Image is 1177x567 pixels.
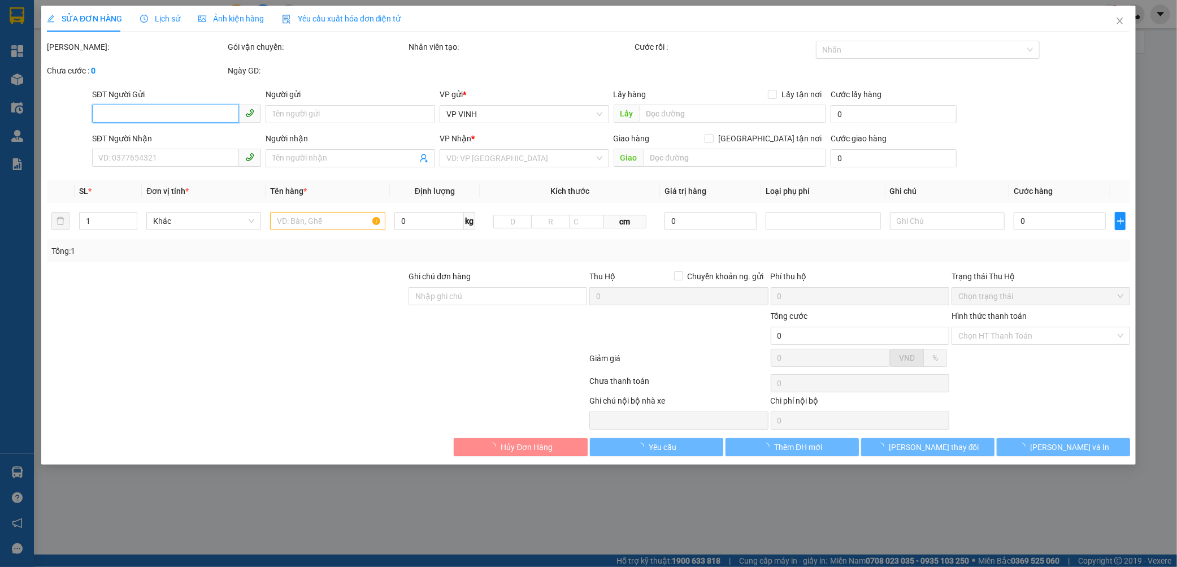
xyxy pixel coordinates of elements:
span: loading [488,443,501,451]
span: Thêm ĐH mới [774,441,822,453]
input: D [493,215,532,228]
span: Tổng cước [771,311,808,321]
button: [PERSON_NAME] và In [997,438,1130,456]
span: Giao hàng [614,134,650,143]
button: [PERSON_NAME] thay đổi [861,438,994,456]
span: Tên hàng [270,187,307,196]
input: R [531,215,570,228]
label: Hình thức thanh toán [952,311,1027,321]
input: VD: Bàn, Ghế [270,212,385,230]
span: Đơn vị tính [146,187,189,196]
div: Tổng: 1 [51,245,454,257]
div: Chưa cước : [47,64,225,77]
label: Ghi chú đơn hàng [409,272,471,281]
span: Lấy hàng [614,90,646,99]
span: phone [245,153,254,162]
div: Giảm giá [589,352,770,372]
span: loading [762,443,774,451]
span: Lấy tận nơi [777,88,826,101]
div: Chi phí nội bộ [771,395,949,412]
div: Người nhận [266,132,435,145]
span: loading [636,443,649,451]
span: user-add [419,154,428,163]
span: loading [876,443,889,451]
div: Trạng thái Thu Hộ [952,270,1130,283]
button: Yêu cầu [590,438,723,456]
th: Loại phụ phí [761,180,885,202]
div: SĐT Người Gửi [92,88,262,101]
span: plus [1115,217,1125,226]
span: Yêu cầu [649,441,676,453]
b: 0 [91,66,95,75]
span: cm [604,215,646,228]
input: Ghi Chú [890,212,1005,230]
span: Thu Hộ [589,272,615,281]
span: loading [1018,443,1030,451]
span: SỬA ĐƠN HÀNG [47,14,122,23]
button: plus [1115,212,1126,230]
div: Nhân viên tạo: [409,41,632,53]
th: Ghi chú [885,180,1009,202]
span: Lịch sử [140,14,180,23]
div: Người gửi [266,88,435,101]
span: VP Nhận [440,134,471,143]
button: delete [51,212,70,230]
span: close [1115,16,1124,25]
button: Thêm ĐH mới [726,438,859,456]
span: Chọn trạng thái [958,288,1123,305]
span: SL [79,187,88,196]
span: [GEOGRAPHIC_DATA] tận nơi [714,132,826,145]
span: Định lượng [415,187,455,196]
span: edit [47,15,55,23]
span: Yêu cầu xuất hóa đơn điện tử [282,14,401,23]
button: Hủy Đơn Hàng [454,438,587,456]
div: Gói vận chuyển: [228,41,406,53]
input: Ghi chú đơn hàng [409,287,587,305]
div: Cước rồi : [635,41,814,53]
span: [PERSON_NAME] thay đổi [889,441,979,453]
span: % [932,353,938,362]
span: Ảnh kiện hàng [198,14,264,23]
span: Lấy [614,105,640,123]
input: Cước lấy hàng [831,105,957,123]
input: C [570,215,604,228]
span: Kích thước [550,187,589,196]
button: Close [1104,6,1136,37]
label: Cước lấy hàng [831,90,881,99]
span: Cước hàng [1014,187,1053,196]
span: Chuyển khoản ng. gửi [683,270,768,283]
div: Chưa thanh toán [589,375,770,395]
input: Dọc đường [640,105,826,123]
span: Giao [614,149,644,167]
input: Cước giao hàng [831,149,957,167]
span: VP VINH [446,106,602,123]
div: Ngày GD: [228,64,406,77]
span: clock-circle [140,15,148,23]
img: icon [282,15,291,24]
div: VP gửi [440,88,609,101]
div: SĐT Người Nhận [92,132,262,145]
span: Khác [153,213,254,230]
span: Giá trị hàng [664,187,706,196]
label: Cước giao hàng [831,134,887,143]
span: Hủy Đơn Hàng [501,441,553,453]
span: phone [245,109,254,118]
div: [PERSON_NAME]: [47,41,225,53]
input: Dọc đường [644,149,826,167]
div: Phí thu hộ [771,270,949,287]
span: [PERSON_NAME] và In [1030,441,1109,453]
span: picture [198,15,206,23]
span: VND [899,353,915,362]
span: kg [464,212,475,230]
div: Ghi chú nội bộ nhà xe [589,395,768,412]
